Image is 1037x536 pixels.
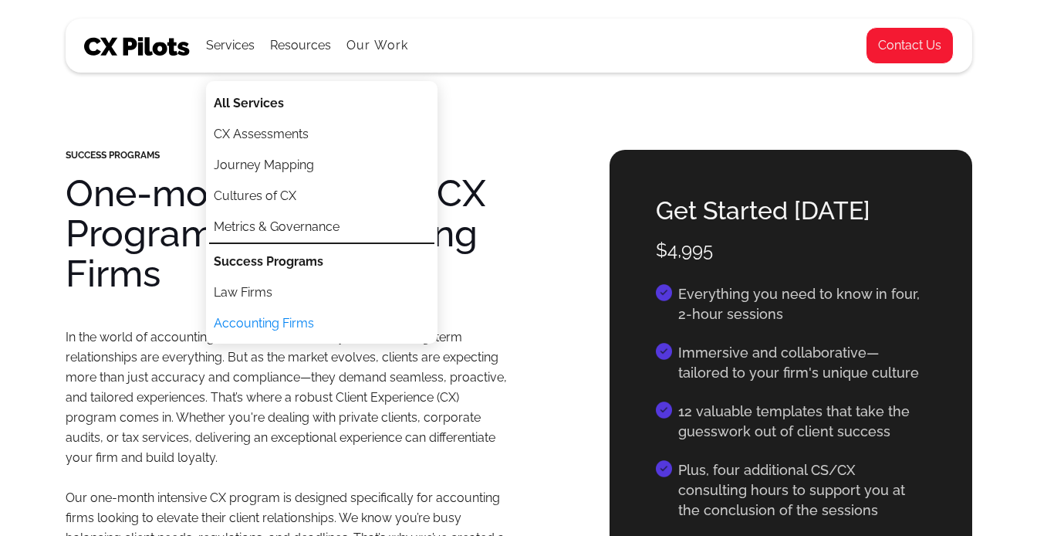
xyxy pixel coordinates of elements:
a: CX Assessments [210,120,312,151]
a: All Services [210,85,288,120]
strong: All Services [214,96,284,110]
strong: Success Programs [214,254,323,269]
div: Services [206,19,255,72]
a: Contact Us [866,27,954,64]
a: Our Work [346,39,409,53]
a: Metrics & Governance [210,212,343,243]
h1: One-month intensive CX Program for Accounting Firms [66,173,508,293]
nav: Services [206,81,437,344]
div: Services [206,35,255,56]
a: Success Programs [210,243,327,278]
h4: Everything you need to know in four, 2-hour sessions [678,284,926,324]
h4: 12 valuable templates that take the guesswork out of client success [678,402,926,442]
h4: Immersive and collaborative—tailored to your firm's unique culture [678,343,926,383]
h4: $4,995 [656,236,926,265]
a: Journey Mapping [210,151,318,181]
h4: Get Started [DATE] [656,196,926,226]
a: Law Firms [210,278,276,309]
a: Accounting Firms [210,309,318,340]
a: Cultures of CX [210,181,300,212]
div: Resources [270,19,331,72]
h4: Plus, four additional CS/CX consulting hours to support you at the conclusion of the sessions [678,460,926,521]
div: SUCCESS PROGRAMS [66,150,508,161]
div: Resources [270,35,331,56]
